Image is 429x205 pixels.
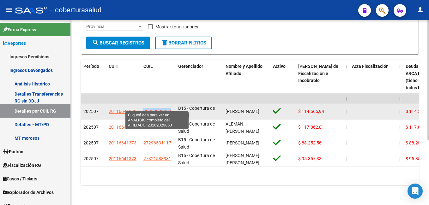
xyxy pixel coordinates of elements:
[346,156,347,161] span: |
[3,175,37,182] span: Casos / Tickets
[161,39,168,46] mat-icon: delete
[178,64,203,69] span: Gerenciador
[298,109,324,114] span: $ 114.565,94
[416,6,424,14] mat-icon: person
[3,40,26,47] span: Reportes
[50,3,101,17] span: - coberturasalud
[346,64,347,69] span: |
[270,60,296,95] datatable-header-cell: Activo
[143,125,171,130] span: 23235817624
[406,156,429,161] span: $ 95.357,33
[298,140,322,145] span: $ 88.252,56
[399,109,400,114] span: |
[83,125,99,130] span: 202507
[109,125,136,130] span: 20116641373
[106,60,141,95] datatable-header-cell: CUIT
[343,60,349,95] datatable-header-cell: |
[226,64,263,76] span: Nombre y Apellido Afiliado
[3,162,41,169] span: Fiscalización RG
[86,37,150,49] button: Buscar Registros
[143,109,171,114] span: 20262323863
[109,140,136,145] span: 20116641373
[352,64,389,69] span: Acta Fiscalización
[273,64,286,69] span: Activo
[143,140,171,145] span: 27296531117
[92,39,100,46] mat-icon: search
[406,140,429,145] span: $ 88.252,56
[3,148,23,155] span: Padrón
[83,156,99,161] span: 202507
[397,60,403,95] datatable-header-cell: |
[178,121,215,134] span: B15 - Cobertura de Salud
[346,109,347,114] span: |
[408,184,423,199] div: Open Intercom Messenger
[399,156,400,161] span: |
[155,23,198,31] span: Mostrar totalizadores
[298,64,338,83] span: [PERSON_NAME] de Fiscalización e Incobrable
[226,121,259,134] span: ALEMAN [PERSON_NAME]
[226,140,259,145] span: [PERSON_NAME]
[81,60,106,95] datatable-header-cell: Período
[109,156,136,161] span: 20116641373
[399,140,400,145] span: |
[399,96,401,101] span: |
[161,40,206,46] span: Borrar Filtros
[141,60,176,95] datatable-header-cell: CUIL
[92,40,144,46] span: Buscar Registros
[226,109,259,114] span: [PERSON_NAME]
[83,109,99,114] span: 202507
[296,60,343,95] datatable-header-cell: Deuda Bruta Neto de Fiscalización e Incobrable
[399,64,401,69] span: |
[109,109,136,114] span: 20116641373
[178,153,215,165] span: B15 - Cobertura de Salud
[178,106,215,118] span: B15 - Cobertura de Salud
[86,24,137,29] span: Provincia
[349,60,397,95] datatable-header-cell: Acta Fiscalización
[155,37,212,49] button: Borrar Filtros
[176,60,223,95] datatable-header-cell: Gerenciador
[143,156,171,161] span: 27321588331
[346,125,347,130] span: |
[298,125,324,130] span: $ 117.862,81
[3,189,54,196] span: Explorador de Archivos
[3,26,36,33] span: Firma Express
[223,60,270,95] datatable-header-cell: Nombre y Apellido Afiliado
[226,153,259,165] span: [PERSON_NAME] [PERSON_NAME]
[178,137,215,149] span: B15 - Cobertura de Salud
[109,64,118,69] span: CUIT
[5,6,13,14] mat-icon: menu
[399,125,400,130] span: |
[346,96,347,101] span: |
[83,64,99,69] span: Período
[83,140,99,145] span: 202507
[143,64,153,69] span: CUIL
[298,156,322,161] span: $ 95.357,33
[346,140,347,145] span: |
